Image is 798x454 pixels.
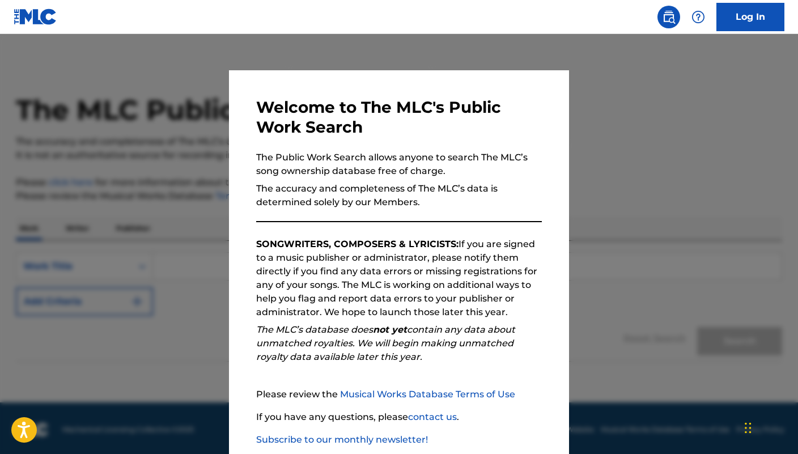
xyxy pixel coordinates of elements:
img: MLC Logo [14,9,57,25]
a: Log In [716,3,784,31]
a: contact us [408,411,457,422]
a: Musical Works Database Terms of Use [340,389,515,400]
strong: SONGWRITERS, COMPOSERS & LYRICISTS: [256,239,459,249]
p: The Public Work Search allows anyone to search The MLC’s song ownership database free of charge. [256,151,542,178]
p: The accuracy and completeness of The MLC’s data is determined solely by our Members. [256,182,542,209]
p: Please review the [256,388,542,401]
div: Help [687,6,710,28]
p: If you have any questions, please . [256,410,542,424]
div: Drag [745,411,752,445]
img: help [691,10,705,24]
em: The MLC’s database does contain any data about unmatched royalties. We will begin making unmatche... [256,324,515,362]
strong: not yet [373,324,407,335]
h3: Welcome to The MLC's Public Work Search [256,97,542,137]
a: Public Search [657,6,680,28]
img: search [662,10,676,24]
p: If you are signed to a music publisher or administrator, please notify them directly if you find ... [256,237,542,319]
a: Subscribe to our monthly newsletter! [256,434,428,445]
iframe: Chat Widget [741,400,798,454]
